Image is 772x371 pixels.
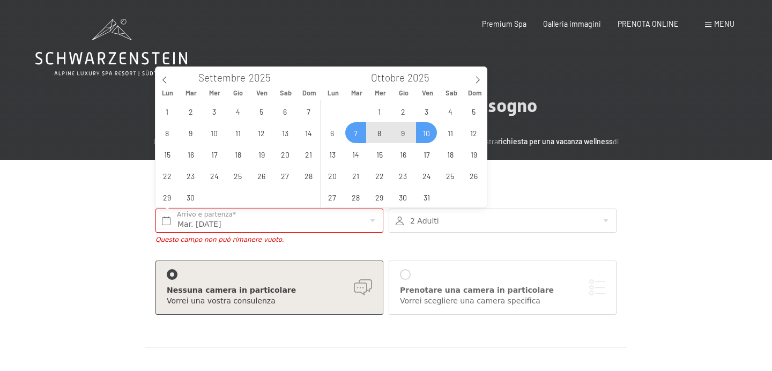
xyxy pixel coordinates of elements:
span: Settembre 1, 2025 [157,101,177,122]
span: Ottobre 23, 2025 [392,165,413,186]
span: Ottobre 12, 2025 [463,122,484,143]
input: Year [246,71,281,84]
span: Settembre 25, 2025 [227,165,248,186]
span: Ottobre 9, 2025 [392,122,413,143]
div: Vorrei una vostra consulenza [167,296,372,307]
span: Settembre 15, 2025 [157,144,177,165]
span: Ottobre 28, 2025 [345,187,366,207]
span: Settembre 14, 2025 [298,122,319,143]
span: Settembre 29, 2025 [157,187,177,207]
div: Prenotare una camera in particolare [400,285,605,296]
span: Ottobre 24, 2025 [416,165,437,186]
span: Sab [440,90,463,97]
span: Ottobre 19, 2025 [463,144,484,165]
span: Ottobre 3, 2025 [416,101,437,122]
span: Settembre 9, 2025 [180,122,201,143]
div: Vorrei scegliere una camera specifica [400,296,605,307]
span: Ottobre 17, 2025 [416,144,437,165]
span: Ottobre 2, 2025 [392,101,413,122]
span: Settembre [198,73,246,83]
span: Gio [392,90,415,97]
span: Menu [714,19,734,28]
span: Settembre 12, 2025 [251,122,272,143]
a: PRENOTA ONLINE [618,19,679,28]
span: Ottobre 15, 2025 [369,144,390,165]
span: Ottobre 26, 2025 [463,165,484,186]
span: Sab [274,90,298,97]
span: Settembre 3, 2025 [204,101,225,122]
span: Mar [179,90,203,97]
span: Settembre 20, 2025 [274,144,295,165]
strong: richiesta per una vacanza wellness [498,137,613,146]
span: Settembre 23, 2025 [180,165,201,186]
span: Ottobre 14, 2025 [345,144,366,165]
span: Ottobre 11, 2025 [440,122,461,143]
span: Settembre 27, 2025 [274,165,295,186]
span: Settembre 18, 2025 [227,144,248,165]
a: Premium Spa [482,19,526,28]
input: Year [405,71,440,84]
span: Settembre 19, 2025 [251,144,272,165]
span: Ottobre 18, 2025 [440,144,461,165]
a: Galleria immagini [543,19,601,28]
span: Settembre 24, 2025 [204,165,225,186]
span: Mer [368,90,392,97]
span: Ottobre 6, 2025 [322,122,343,143]
p: La vostra all'Alpine [GEOGRAPHIC_DATA] [GEOGRAPHIC_DATA]. La vostra di alto livello nel nostro ho... [150,136,622,160]
span: Settembre 8, 2025 [157,122,177,143]
span: Ottobre 10, 2025 [416,122,437,143]
span: Settembre 13, 2025 [274,122,295,143]
span: Ven [416,90,440,97]
span: Settembre 28, 2025 [298,165,319,186]
span: Ottobre 13, 2025 [322,144,343,165]
span: Settembre 10, 2025 [204,122,225,143]
span: Settembre 22, 2025 [157,165,177,186]
span: Dom [298,90,321,97]
span: Lun [155,90,179,97]
span: Ottobre 30, 2025 [392,187,413,207]
span: Ottobre 25, 2025 [440,165,461,186]
span: Ottobre 20, 2025 [322,165,343,186]
span: Lun [321,90,345,97]
span: Settembre 7, 2025 [298,101,319,122]
span: Ottobre 4, 2025 [440,101,461,122]
span: Ottobre 21, 2025 [345,165,366,186]
span: Ottobre 1, 2025 [369,101,390,122]
span: Settembre 2, 2025 [180,101,201,122]
span: Settembre 17, 2025 [204,144,225,165]
div: Nessuna camera in particolare [167,285,372,296]
span: Settembre 6, 2025 [274,101,295,122]
span: Ottobre 29, 2025 [369,187,390,207]
span: Settembre 26, 2025 [251,165,272,186]
span: Settembre 5, 2025 [251,101,272,122]
span: Dom [463,90,487,97]
div: Questo campo non può rimanere vuoto. [155,235,383,244]
span: Ven [250,90,274,97]
span: Settembre 16, 2025 [180,144,201,165]
span: Ottobre 8, 2025 [369,122,390,143]
span: Ottobre [371,73,405,83]
span: Settembre 21, 2025 [298,144,319,165]
span: Ottobre 31, 2025 [416,187,437,207]
span: Settembre 11, 2025 [227,122,248,143]
span: Ottobre 22, 2025 [369,165,390,186]
span: Ottobre 5, 2025 [463,101,484,122]
span: Ottobre 27, 2025 [322,187,343,207]
span: Mar [345,90,368,97]
span: Settembre 30, 2025 [180,187,201,207]
span: Gio [226,90,250,97]
span: Mer [203,90,226,97]
span: Settembre 4, 2025 [227,101,248,122]
span: Ottobre 16, 2025 [392,144,413,165]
